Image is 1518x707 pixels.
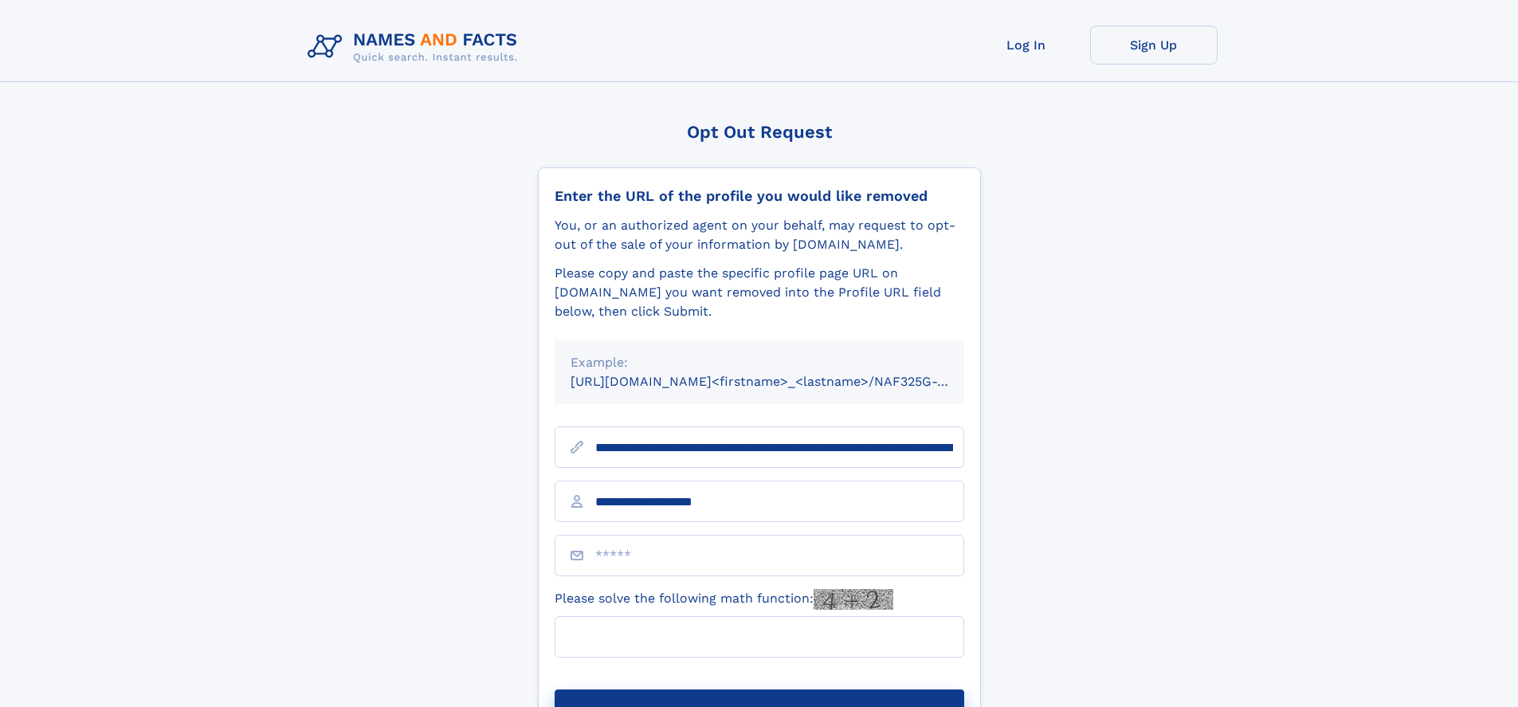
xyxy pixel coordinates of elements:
[555,187,964,205] div: Enter the URL of the profile you would like removed
[571,353,948,372] div: Example:
[1090,26,1218,65] a: Sign Up
[301,26,531,69] img: Logo Names and Facts
[555,589,893,610] label: Please solve the following math function:
[555,264,964,321] div: Please copy and paste the specific profile page URL on [DOMAIN_NAME] you want removed into the Pr...
[963,26,1090,65] a: Log In
[555,216,964,254] div: You, or an authorized agent on your behalf, may request to opt-out of the sale of your informatio...
[571,374,994,389] small: [URL][DOMAIN_NAME]<firstname>_<lastname>/NAF325G-xxxxxxxx
[538,122,981,142] div: Opt Out Request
